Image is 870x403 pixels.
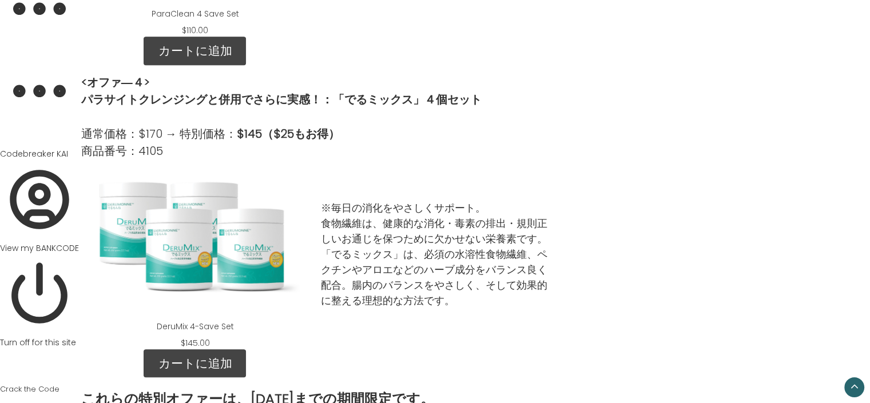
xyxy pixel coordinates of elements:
[81,142,482,159] p: 商品番号：4105
[31,349,48,366] img: tHpM1yUaNeRpvNZA00+lEaQxYogixVBFiuCLFYEWawIslgRZLEiyGJFkMWKIIsVQRYrgn8AiRa2BtrOgaUAAAAASUVORK5CYII=
[144,37,246,65] a: カートに追加
[144,349,246,378] a: カートに追加
[81,125,482,142] p: 通常価格：$170 → 特別価格：
[81,159,309,349] div: DeruMix 4-Save Set
[156,321,233,332] a: DeruMix 4-Save Set
[175,25,215,37] div: $110.00
[81,74,150,90] strong: <オファ―４>
[81,91,482,107] strong: パラサイトクレンジングと併用でさらに実感！：「でるミックス」４個セット
[33,134,46,148] img: nkSnSEy9oQAAAABJRU5ErkJggg==
[173,337,216,349] div: $145.00
[321,200,549,308] p: ※毎日の消化をやさしくサポート。 食物繊維は、健康的な消化・毒素の排出・規則正しいお通じを保つために欠かせない栄養素です。「でるミックス」は、必須の水溶性食物繊維、ペクチンやアロエなどのハーブ成...
[151,8,239,19] a: ParaClean 4 Save Set
[237,126,340,142] strong: $145（$25もお得）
